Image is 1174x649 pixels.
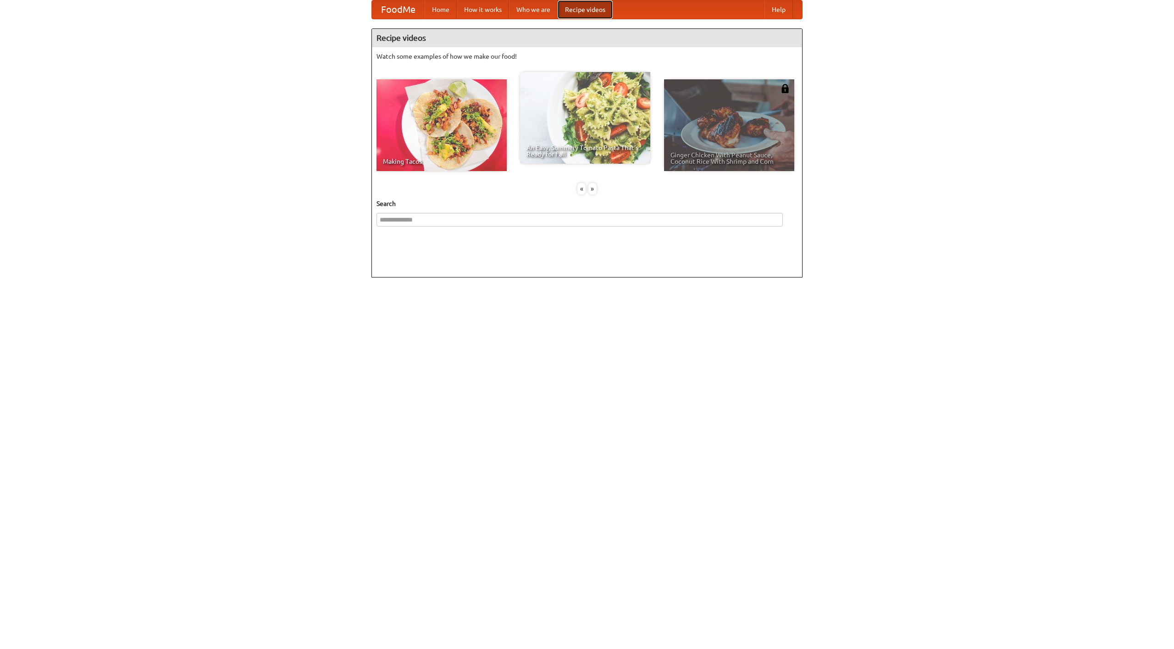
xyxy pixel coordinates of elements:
a: Who we are [509,0,558,19]
div: « [577,183,586,194]
img: 483408.png [781,84,790,93]
a: Recipe videos [558,0,613,19]
a: FoodMe [372,0,425,19]
h5: Search [377,199,797,208]
a: Help [764,0,793,19]
a: Home [425,0,457,19]
p: Watch some examples of how we make our food! [377,52,797,61]
a: An Easy, Summery Tomato Pasta That's Ready for Fall [520,72,650,164]
div: » [588,183,597,194]
a: Making Tacos [377,79,507,171]
h4: Recipe videos [372,29,802,47]
a: How it works [457,0,509,19]
span: Making Tacos [383,158,500,165]
span: An Easy, Summery Tomato Pasta That's Ready for Fall [526,144,644,157]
